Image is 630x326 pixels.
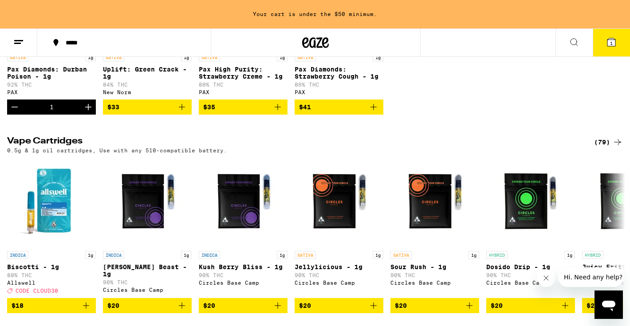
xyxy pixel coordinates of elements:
iframe: Close message [537,269,555,287]
button: Increment [81,99,96,115]
p: 1g [85,251,96,259]
p: INDICA [103,251,124,259]
span: $18 [12,302,24,309]
a: Open page for Biscotti - 1g from Allswell [7,158,96,298]
p: Biscotti - 1g [7,263,96,270]
span: $35 [203,103,215,111]
button: Add to bag [199,298,287,313]
span: 1 [610,40,613,46]
p: 84% THC [103,82,192,87]
p: 90% THC [199,272,287,278]
p: 90% THC [390,272,479,278]
p: 1g [181,251,192,259]
p: 90% THC [103,279,192,285]
div: Circles Base Camp [295,280,383,286]
button: 1 [593,29,630,56]
a: Open page for Sour Rush - 1g from Circles Base Camp [390,158,479,298]
p: INDICA [7,251,28,259]
button: Decrement [7,99,22,115]
p: Pax High Purity: Strawberry Creme - 1g [199,66,287,80]
img: Circles Base Camp - Kush Berry Bliss - 1g [199,158,287,246]
span: $33 [107,103,119,111]
p: 1g [373,53,383,61]
p: HYBRID [486,251,508,259]
img: Circles Base Camp - Sour Rush - 1g [390,158,479,246]
p: 0.5g & 1g oil cartridges, Use with any 510-compatible battery. [7,147,227,153]
p: SATIVA [295,53,316,61]
p: Jellylicious - 1g [295,263,383,270]
iframe: Message from company [559,267,623,287]
div: PAX [295,89,383,95]
button: Add to bag [486,298,575,313]
p: Sour Rush - 1g [390,263,479,270]
button: Add to bag [390,298,479,313]
p: 86% THC [295,82,383,87]
img: Circles Base Camp - Jellylicious - 1g [295,158,383,246]
button: Add to bag [7,298,96,313]
div: Allswell [7,280,96,286]
p: SATIVA [199,53,220,61]
div: PAX [199,89,287,95]
span: $20 [299,302,311,309]
a: Open page for Berry Beast - 1g from Circles Base Camp [103,158,192,298]
p: 1g [181,53,192,61]
a: Open page for Jellylicious - 1g from Circles Base Camp [295,158,383,298]
p: Uplift: Green Crack - 1g [103,66,192,80]
a: Open page for Dosido Drip - 1g from Circles Base Camp [486,158,575,298]
span: $20 [107,302,119,309]
p: 90% THC [486,272,575,278]
p: Pax Diamonds: Strawberry Cough - 1g [295,66,383,80]
p: HYBRID [582,251,603,259]
div: Circles Base Camp [390,280,479,286]
p: Kush Berry Bliss - 1g [199,263,287,270]
p: 92% THC [7,82,96,87]
div: Circles Base Camp [199,280,287,286]
p: SATIVA [7,53,28,61]
p: 1g [277,251,287,259]
p: SATIVA [390,251,412,259]
div: 1 [50,103,54,111]
p: INDICA [199,251,220,259]
span: $20 [395,302,407,309]
div: Circles Base Camp [486,280,575,286]
p: 1g [469,251,479,259]
img: Allswell - Biscotti - 1g [7,158,96,246]
img: Circles Base Camp - Berry Beast - 1g [103,158,192,246]
h2: Vape Cartridges [7,137,579,147]
a: (79) [594,137,623,147]
p: 88% THC [7,272,96,278]
p: 80% THC [199,82,287,87]
button: Add to bag [199,99,287,115]
img: Circles Base Camp - Dosido Drip - 1g [486,158,575,246]
p: Dosido Drip - 1g [486,263,575,270]
div: PAX [7,89,96,95]
p: 90% THC [295,272,383,278]
p: 1g [373,251,383,259]
div: New Norm [103,89,192,95]
p: Pax Diamonds: Durban Poison - 1g [7,66,96,80]
a: Open page for Kush Berry Bliss - 1g from Circles Base Camp [199,158,287,298]
button: Add to bag [295,298,383,313]
p: 1g [564,251,575,259]
p: SATIVA [295,251,316,259]
span: $41 [299,103,311,111]
button: Add to bag [295,99,383,115]
span: $20 [491,302,503,309]
p: 1g [277,53,287,61]
span: CODE CLOUD30 [16,288,58,294]
div: Circles Base Camp [103,287,192,293]
span: $20 [203,302,215,309]
p: 1g [85,53,96,61]
span: $20 [587,302,598,309]
button: Add to bag [103,99,192,115]
p: [PERSON_NAME] Beast - 1g [103,263,192,278]
iframe: Button to launch messaging window [595,290,623,319]
button: Add to bag [103,298,192,313]
p: SATIVA [103,53,124,61]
